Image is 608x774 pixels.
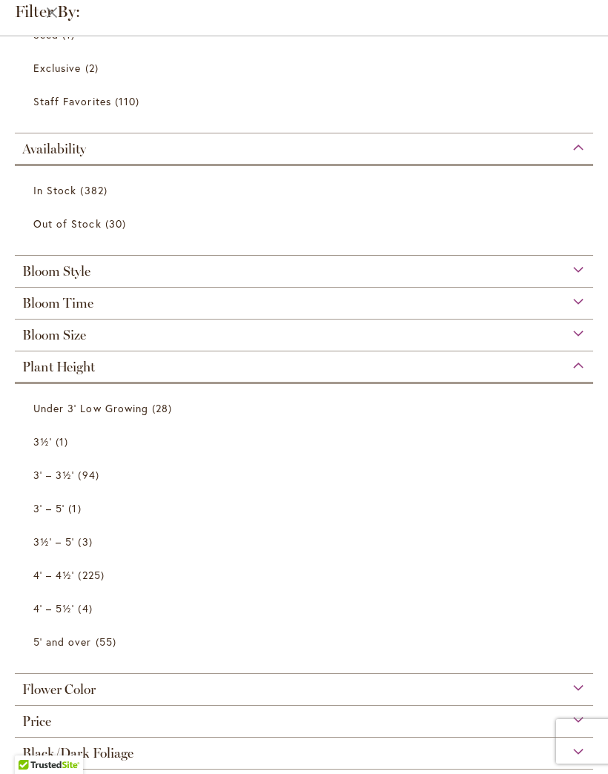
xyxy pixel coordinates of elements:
span: Bloom Time [22,295,93,311]
span: 94 [78,467,102,483]
span: Availability [22,141,86,157]
span: Under 3' Low Growing [33,401,148,415]
span: Bloom Style [22,263,90,279]
span: 4 [78,601,96,616]
span: 2 [85,60,102,76]
span: 3' – 5' [33,501,65,515]
span: 3½' [33,434,52,449]
span: 110 [115,93,143,109]
span: 30 [105,216,130,231]
a: 3' – 5' 1 [33,495,578,521]
span: Out of Stock [33,216,102,231]
span: 5' and over [33,635,92,649]
span: Bloom Size [22,327,86,343]
span: 55 [96,634,120,649]
span: 4' – 4½' [33,568,74,582]
a: 3½' – 5' 3 [33,529,578,555]
span: Plant Height [22,359,95,375]
a: In Stock 382 [33,177,578,203]
a: Under 3' Low Growing 28 [33,395,578,421]
span: In Stock [33,183,76,197]
span: 382 [80,182,110,198]
span: 1 [68,500,85,516]
span: 28 [152,400,176,416]
span: 1 [56,434,72,449]
span: Black/Dark Foliage [22,745,133,761]
a: 3' – 3½' 94 [33,462,578,488]
span: 3 [78,534,96,549]
span: Staff Favorites [33,94,111,108]
span: Exclusive [33,61,81,75]
a: 4' – 5½' 4 [33,595,578,621]
span: 3' – 3½' [33,468,74,482]
span: Flower Color [22,681,96,698]
a: Exclusive [33,55,578,81]
span: 3½' – 5' [33,535,74,549]
a: 3½' 1 [33,429,578,454]
span: Price [22,713,51,730]
iframe: Launch Accessibility Center [11,721,53,763]
a: Out of Stock 30 [33,211,578,236]
span: 225 [78,567,108,583]
a: 5' and over 55 [33,629,578,655]
a: Staff Favorites [33,88,578,114]
span: 4' – 5½' [33,601,74,615]
a: 4' – 4½' 225 [33,562,578,588]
